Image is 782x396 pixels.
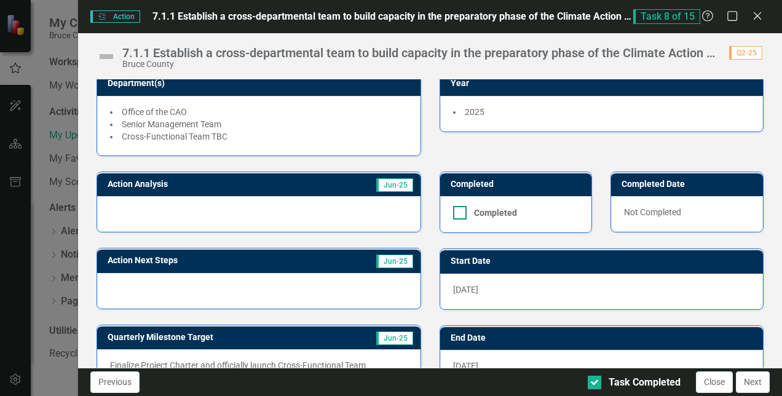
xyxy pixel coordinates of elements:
h3: Quarterly Milestone Target [108,333,333,342]
p: Finalize Project Charter and officially launch Cross-Functional Team [110,359,407,371]
h3: End Date [451,333,757,343]
span: Jun-25 [376,178,413,192]
span: Q2-25 [729,46,762,60]
h3: Start Date [451,256,757,266]
button: Previous [90,371,140,393]
h3: Department(s) [108,79,414,88]
button: Next [736,371,770,393]
button: Close [696,371,733,393]
span: [DATE] [453,285,478,295]
h3: Completed [451,180,586,189]
div: Task Completed [609,376,681,390]
img: Not Defined [97,47,116,66]
span: 2025 [465,107,484,117]
h3: Action Analysis [108,180,295,189]
span: Action [90,10,140,23]
span: Office of the CAO [122,107,187,117]
h3: Action Next Steps [108,256,306,265]
h3: Completed Date [622,180,757,189]
div: Not Completed [611,196,763,232]
span: Cross-Functional Team TBC [122,132,227,141]
h3: Year [451,79,757,88]
div: 7.1.1 Establish a cross-departmental team to build capacity in the preparatory phase of the Clima... [122,46,717,60]
span: Jun-25 [376,331,413,345]
span: Task 8 of 15 [633,9,700,24]
span: [DATE] [453,361,478,371]
div: Bruce County [122,60,717,69]
span: Jun-25 [376,255,413,268]
span: Senior Management Team [122,119,221,129]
